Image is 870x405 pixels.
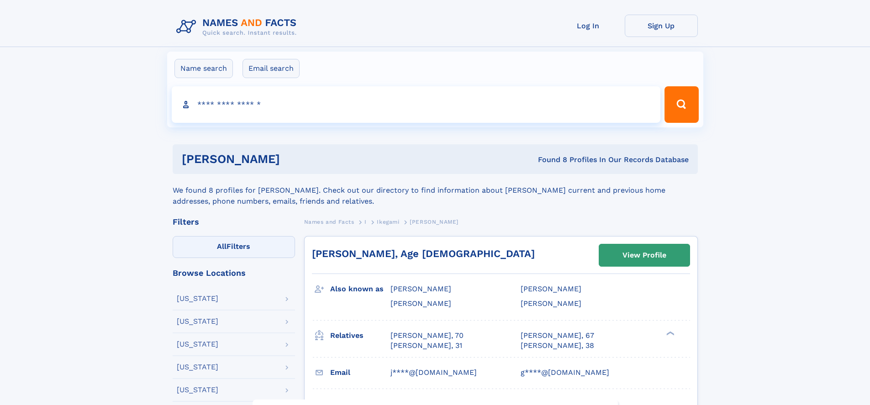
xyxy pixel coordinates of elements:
[521,284,581,293] span: [PERSON_NAME]
[177,341,218,348] div: [US_STATE]
[172,86,661,123] input: search input
[521,299,581,308] span: [PERSON_NAME]
[410,219,459,225] span: [PERSON_NAME]
[364,219,367,225] span: I
[330,281,390,297] h3: Also known as
[177,386,218,394] div: [US_STATE]
[217,242,227,251] span: All
[173,15,304,39] img: Logo Names and Facts
[390,331,464,341] a: [PERSON_NAME], 70
[174,59,233,78] label: Name search
[552,15,625,37] a: Log In
[330,365,390,380] h3: Email
[182,153,409,165] h1: [PERSON_NAME]
[625,15,698,37] a: Sign Up
[177,318,218,325] div: [US_STATE]
[173,269,295,277] div: Browse Locations
[390,341,462,351] a: [PERSON_NAME], 31
[364,216,367,227] a: I
[409,155,689,165] div: Found 8 Profiles In Our Records Database
[177,295,218,302] div: [US_STATE]
[521,341,594,351] a: [PERSON_NAME], 38
[173,174,698,207] div: We found 8 profiles for [PERSON_NAME]. Check out our directory to find information about [PERSON_...
[377,219,399,225] span: Ikegami
[304,216,354,227] a: Names and Facts
[312,248,535,259] a: [PERSON_NAME], Age [DEMOGRAPHIC_DATA]
[173,236,295,258] label: Filters
[599,244,690,266] a: View Profile
[377,216,399,227] a: Ikegami
[390,284,451,293] span: [PERSON_NAME]
[622,245,666,266] div: View Profile
[177,363,218,371] div: [US_STATE]
[521,331,594,341] a: [PERSON_NAME], 67
[173,218,295,226] div: Filters
[390,299,451,308] span: [PERSON_NAME]
[664,330,675,336] div: ❯
[243,59,300,78] label: Email search
[330,328,390,343] h3: Relatives
[664,86,698,123] button: Search Button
